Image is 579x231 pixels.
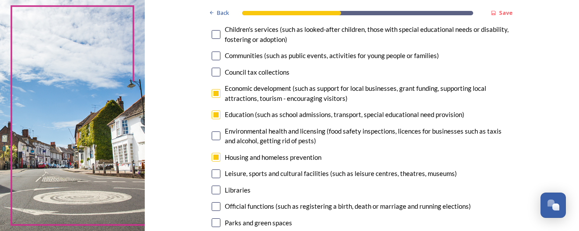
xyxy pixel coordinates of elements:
[225,110,464,120] div: Education (such as school admissions, transport, special educational need provision)
[225,51,439,61] div: Communities (such as public events, activities for young people or families)
[499,9,513,17] strong: Save
[225,201,471,211] div: Official functions (such as registering a birth, death or marriage and running elections)
[225,169,457,179] div: Leisure, sports and cultural facilities (such as leisure centres, theatres, museums)
[541,193,566,218] button: Open Chat
[225,152,321,162] div: Housing and homeless prevention
[225,24,513,44] div: Children's services (such as looked-after children, those with special educational needs or disab...
[225,83,513,103] div: Economic development (such as support for local businesses, grant funding, supporting local attra...
[217,9,229,17] span: Back
[225,218,292,228] div: Parks and green spaces
[225,67,289,77] div: Council tax collections
[225,126,513,146] div: Environmental health and licensing (food safety inspections, licences for businesses such as taxi...
[225,185,251,195] div: Libraries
